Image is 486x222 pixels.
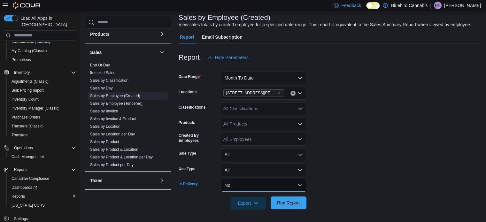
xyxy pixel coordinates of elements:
[90,155,153,159] a: Sales by Product & Location per Day
[12,48,47,53] span: My Catalog (Classic)
[9,153,76,161] span: Cash Management
[18,15,76,28] span: Load All Apps in [GEOGRAPHIC_DATA]
[90,140,119,144] a: Sales by Product
[90,70,115,75] span: Itemized Sales
[1,143,79,152] button: Operations
[158,30,166,38] button: Products
[90,147,138,152] a: Sales by Product & Location
[202,31,243,43] span: Email Subscription
[9,184,76,191] span: Dashboards
[9,122,46,130] a: Transfers (Classic)
[90,86,113,90] a: Sales by Day
[9,184,40,191] a: Dashboards
[6,174,79,183] button: Canadian Compliance
[297,137,303,142] button: Open list of options
[9,113,43,121] a: Purchase Orders
[90,117,136,121] a: Sales by Invoice & Product
[90,31,157,37] button: Products
[90,132,135,137] span: Sales by Location per Day
[12,97,39,102] span: Inventory Count
[297,106,303,111] button: Open list of options
[90,93,140,98] span: Sales by Employee (Created)
[9,96,41,103] a: Inventory Count
[9,175,52,182] a: Canadian Compliance
[221,164,306,176] button: All
[85,61,171,171] div: Sales
[14,216,28,221] span: Settings
[9,47,50,55] a: My Catalog (Classic)
[90,49,102,56] h3: Sales
[9,104,62,112] a: Inventory Manager (Classic)
[297,121,303,126] button: Open list of options
[297,91,303,96] button: Open list of options
[90,63,110,68] span: End Of Day
[90,78,128,83] a: Sales by Classification
[90,139,119,144] span: Sales by Product
[12,166,30,173] button: Reports
[6,77,79,86] button: Adjustments (Classic)
[12,79,49,84] span: Adjustments (Classic)
[12,185,37,190] span: Dashboards
[366,2,380,9] input: Dark Mode
[221,72,306,84] button: Month To Date
[9,96,76,103] span: Inventory Count
[179,105,206,110] label: Classifications
[9,56,34,64] a: Promotions
[9,122,76,130] span: Transfers (Classic)
[12,154,44,159] span: Cash Management
[90,155,153,160] span: Sales by Product & Location per Day
[6,152,79,161] button: Cash Management
[90,49,157,56] button: Sales
[234,197,262,210] span: Export
[9,38,53,46] a: Classification (Classic)
[391,2,428,9] p: Bluebird Cannabis
[9,47,76,55] span: My Catalog (Classic)
[179,21,471,28] div: View sales totals by created employee for a specified date range. This report is equivalent to th...
[430,2,431,9] p: |
[444,2,481,9] p: [PERSON_NAME]
[1,165,79,174] button: Reports
[179,74,201,79] label: Date Range
[90,94,140,98] a: Sales by Employee (Created)
[179,54,200,61] h3: Report
[1,68,79,77] button: Inventory
[90,163,134,167] a: Sales by Product per Day
[434,2,442,9] div: Haytham Houri
[6,131,79,140] button: Transfers
[226,90,276,96] span: [STREET_ADDRESS][PERSON_NAME]
[9,38,76,46] span: Classification (Classic)
[90,71,115,75] a: Itemized Sales
[90,86,113,91] span: Sales by Day
[90,31,110,37] h3: Products
[6,95,79,104] button: Inventory Count
[90,101,143,106] a: Sales by Employee (Tendered)
[9,56,76,64] span: Promotions
[12,106,59,111] span: Inventory Manager (Classic)
[90,109,118,113] a: Sales by Invoice
[179,151,196,156] label: Sale Type
[14,145,33,150] span: Operations
[9,175,76,182] span: Canadian Compliance
[215,54,249,61] span: Hide Parameters
[9,131,30,139] a: Transfers
[90,124,120,129] span: Sales by Location
[6,104,79,113] button: Inventory Manager (Classic)
[221,148,306,161] button: All
[9,202,76,209] span: Washington CCRS
[90,177,103,184] h3: Taxes
[9,78,51,85] a: Adjustments (Classic)
[14,167,27,172] span: Reports
[9,131,76,139] span: Transfers
[6,37,79,46] button: Classification (Classic)
[12,39,50,44] span: Classification (Classic)
[230,197,266,210] button: Export
[90,63,110,67] a: End Of Day
[9,87,46,94] a: Bulk Pricing Import
[158,49,166,56] button: Sales
[223,89,284,96] span: 499 TERRY FOX DR., UNIT 60, Kanata
[271,196,306,209] button: Run Report
[12,133,27,138] span: Transfers
[179,181,198,187] label: Is Delivery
